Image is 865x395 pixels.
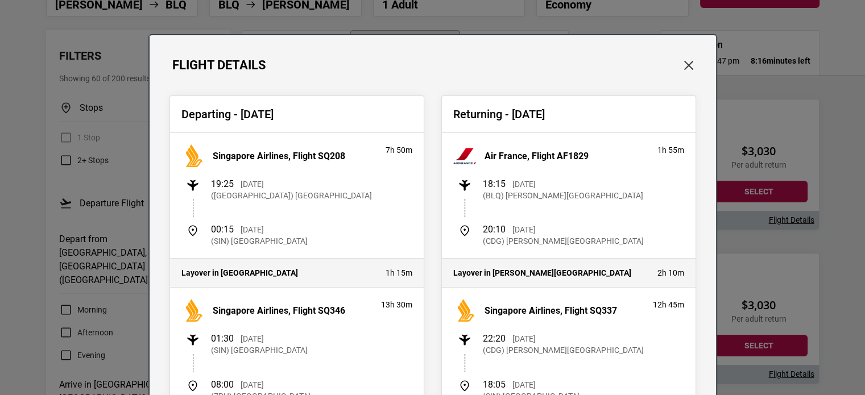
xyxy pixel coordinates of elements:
[386,267,412,278] p: 1h 15m
[172,58,266,73] h1: Flight Details
[181,107,412,121] h2: Departing - [DATE]
[512,178,536,190] p: [DATE]
[241,333,264,344] p: [DATE]
[483,333,506,344] span: 22:20
[512,379,536,390] p: [DATE]
[483,178,506,189] span: 18:15
[485,151,589,161] h3: Air France, Flight AF1829
[211,235,308,247] p: (SIN) [GEOGRAPHIC_DATA]
[483,235,644,247] p: (CDG) [PERSON_NAME][GEOGRAPHIC_DATA]
[241,379,264,390] p: [DATE]
[211,379,234,390] span: 08:00
[453,107,684,121] h2: Returning - [DATE]
[483,379,506,390] span: 18:05
[211,224,234,235] span: 00:15
[211,344,308,356] p: (SIN) [GEOGRAPHIC_DATA]
[483,224,506,235] span: 20:10
[657,144,684,156] p: 1h 55m
[681,58,696,73] button: Close
[213,151,345,161] h3: Singapore Airlines, Flight SQ208
[241,224,264,235] p: [DATE]
[181,144,204,167] img: Singapore Airlines
[453,144,476,167] img: Air France
[211,190,372,201] p: ([GEOGRAPHIC_DATA]) [GEOGRAPHIC_DATA]
[483,344,644,356] p: (CDG) [PERSON_NAME][GEOGRAPHIC_DATA]
[485,305,617,316] h3: Singapore Airlines, Flight SQ337
[211,333,234,344] span: 01:30
[181,268,374,278] h4: Layover in [GEOGRAPHIC_DATA]
[453,299,476,322] img: Singapore Airlines
[653,299,684,310] p: 12h 45m
[512,224,536,235] p: [DATE]
[211,178,234,189] span: 19:25
[483,190,643,201] p: (BLQ) [PERSON_NAME][GEOGRAPHIC_DATA]
[386,144,412,156] p: 7h 50m
[657,267,684,278] p: 2h 10m
[181,299,204,322] img: Singapore Airlines
[213,305,345,316] h3: Singapore Airlines, Flight SQ346
[453,268,646,278] h4: Layover in [PERSON_NAME][GEOGRAPHIC_DATA]
[512,333,536,344] p: [DATE]
[381,299,412,310] p: 13h 30m
[241,178,264,190] p: [DATE]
